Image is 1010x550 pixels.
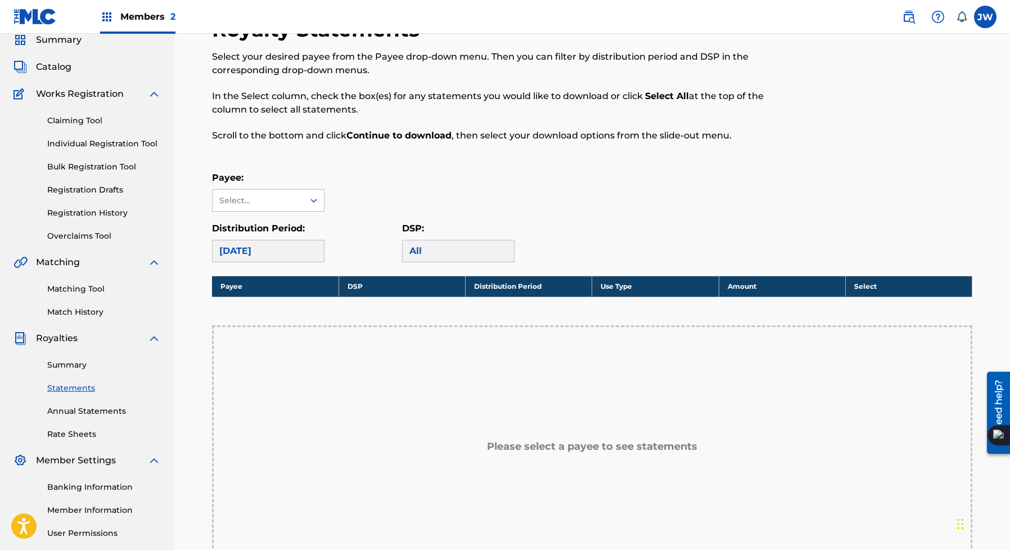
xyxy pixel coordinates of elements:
a: Public Search [898,6,920,28]
a: SummarySummary [13,33,82,47]
a: CatalogCatalog [13,60,71,74]
img: search [902,10,916,24]
div: Notifications [956,11,967,23]
p: Select your desired payee from the Payee drop-down menu. Then you can filter by distribution peri... [212,50,797,77]
a: Banking Information [47,481,161,493]
img: Summary [13,33,27,47]
a: Summary [47,359,161,371]
span: Members [120,10,175,23]
p: Scroll to the bottom and click , then select your download options from the slide-out menu. [212,129,797,142]
a: Rate Sheets [47,428,161,440]
a: Bulk Registration Tool [47,161,161,173]
div: Select... [219,195,296,207]
div: Drag [957,507,964,541]
img: expand [147,332,161,345]
a: Registration History [47,207,161,219]
a: Match History [47,306,161,318]
img: Works Registration [13,87,28,101]
a: Overclaims Tool [47,230,161,242]
a: Statements [47,382,161,394]
img: Top Rightsholders [100,10,114,24]
img: Catalog [13,60,27,74]
img: expand [147,256,161,269]
a: Registration Drafts [47,184,161,196]
a: Individual Registration Tool [47,138,161,150]
a: Matching Tool [47,283,161,295]
a: Claiming Tool [47,115,161,127]
img: expand [147,454,161,467]
th: Select [845,276,972,297]
label: Distribution Period: [212,223,305,234]
span: Royalties [36,332,78,345]
p: In the Select column, check the box(es) for any statements you would like to download or click at... [212,90,797,117]
a: User Permissions [47,527,161,539]
th: Use Type [592,276,719,297]
span: Member Settings [36,454,116,467]
th: DSP [339,276,465,297]
img: Royalties [13,332,27,345]
img: expand [147,87,161,101]
strong: Select All [645,91,689,101]
strong: Continue to download [346,130,452,141]
a: Member Information [47,504,161,516]
span: Matching [36,256,80,269]
a: Annual Statements [47,405,161,417]
img: Member Settings [13,454,27,467]
img: Matching [13,256,28,269]
img: MLC Logo [13,8,57,25]
th: Payee [212,276,339,297]
div: Help [927,6,949,28]
span: 2 [170,11,175,22]
span: Summary [36,33,82,47]
label: Payee: [212,172,244,183]
iframe: Resource Center [979,367,1010,458]
img: help [931,10,945,24]
h5: Please select a payee to see statements [487,440,697,453]
label: DSP: [402,223,424,234]
div: User Menu [974,6,997,28]
iframe: Chat Widget [954,496,1010,550]
th: Amount [719,276,845,297]
th: Distribution Period [466,276,592,297]
span: Works Registration [36,87,124,101]
span: Catalog [36,60,71,74]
